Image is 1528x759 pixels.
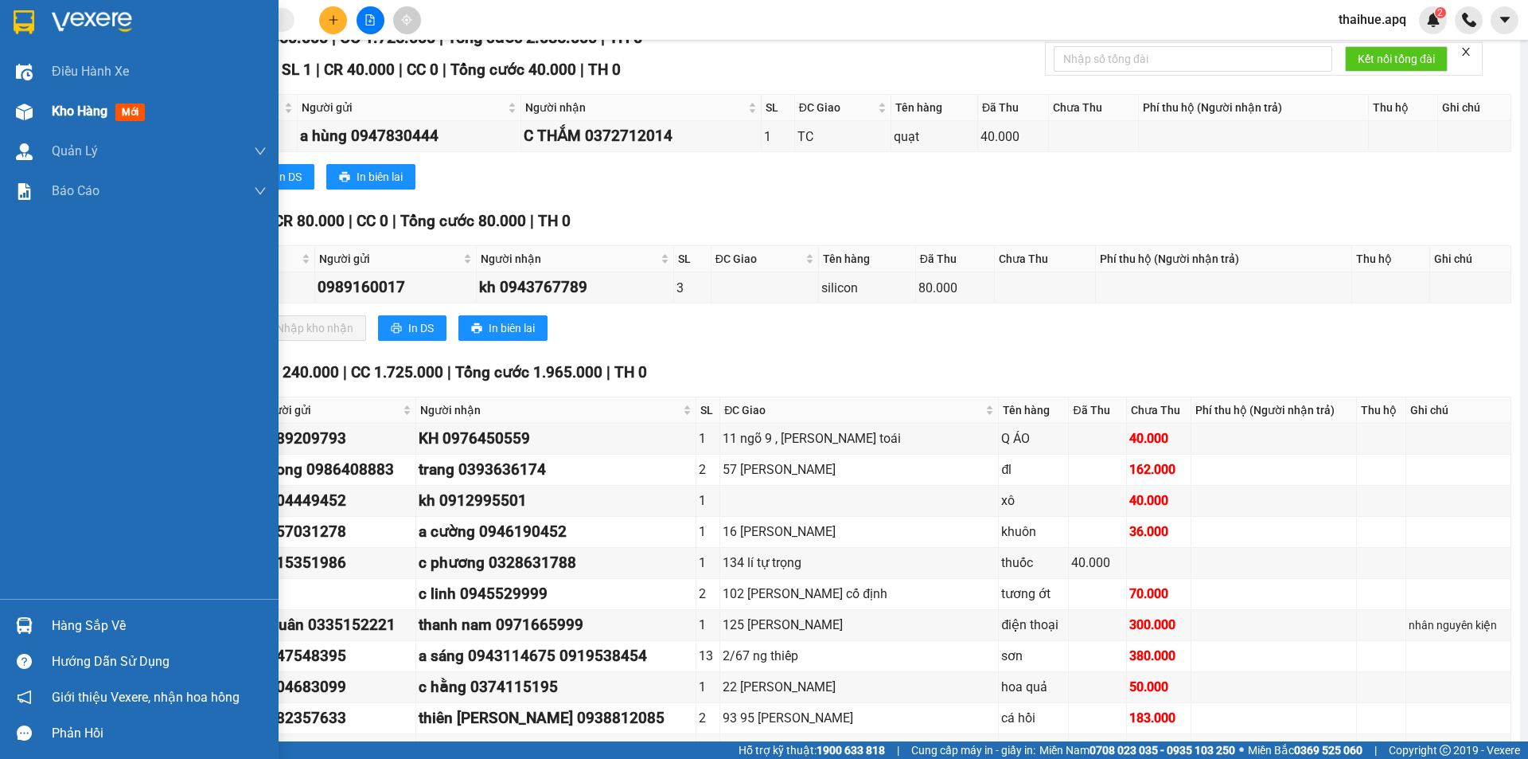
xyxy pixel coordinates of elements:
span: | [447,363,451,381]
th: Ghi chú [1430,246,1511,272]
div: tương ớt [1001,584,1066,604]
th: SL [696,397,720,424]
div: 1 [699,739,717,759]
div: xô [1001,491,1066,511]
span: Kết nối tổng đài [1358,50,1435,68]
img: warehouse-icon [16,104,33,120]
span: 2 [1437,7,1443,18]
div: thuốc [1001,553,1066,573]
div: a sáng 0943114675 0919538454 [419,644,694,668]
div: 2 [699,460,717,479]
div: c phương 0328631788 [419,551,694,575]
div: 0989209793 [259,427,413,451]
div: 1 [699,522,717,542]
div: 40.000 [1071,553,1124,573]
strong: 0369 525 060 [1294,744,1362,757]
div: điện thoại [1001,615,1066,635]
div: 2 [699,584,717,604]
span: ĐC Giao [724,401,982,419]
th: Chưa Thu [1127,397,1191,424]
div: 1 [699,615,717,635]
div: C THẮM 0372712014 [524,124,758,148]
span: CC 1.725.000 [351,363,443,381]
div: Hướng dẫn sử dụng [52,650,267,674]
div: khuôn [1001,522,1066,542]
div: 3 [676,278,708,298]
button: caret-down [1491,6,1518,34]
div: 40.000 [1129,428,1188,448]
div: 50.000 [1129,677,1188,697]
span: mới [115,104,145,121]
th: Ghi chú [1406,397,1511,424]
th: Thu hộ [1352,246,1429,272]
div: 2/67 ng thiếp [723,646,996,666]
div: 1 [699,428,717,448]
div: 1 [699,553,717,573]
div: 11 ngõ 9 , [PERSON_NAME] toái [723,428,996,448]
div: nhân nguyên kiện [1409,616,1508,634]
div: 0989160017 [318,276,474,299]
sup: 2 [1435,7,1446,18]
th: Đã Thu [1069,397,1127,424]
div: trang 0393636174 [419,458,694,482]
div: 40.000 [1129,491,1188,511]
span: Người gửi [260,401,400,419]
span: CC 0 [357,212,388,230]
div: Hàng sắp về [52,614,267,638]
div: 80.000 [918,278,992,298]
span: | [897,741,899,759]
div: 70.000 [1129,584,1188,604]
span: | [606,363,610,381]
div: 22 [PERSON_NAME] [723,677,996,697]
th: Phí thu hộ (Người nhận trả) [1191,397,1356,424]
div: 0982357633 [259,706,413,730]
div: 0915351986 [259,551,413,575]
span: ĐC Giao [799,99,875,116]
img: warehouse-icon [16,64,33,80]
button: printerIn DS [378,315,446,341]
button: printerIn biên lai [458,315,548,341]
div: KH 0976450559 [419,427,694,451]
div: 300.000 [1129,615,1188,635]
span: Người nhận [481,250,657,268]
div: 40.000 [980,127,1046,147]
span: Tổng cước 40.000 [450,61,576,79]
span: question-circle [17,654,32,669]
strong: 0708 023 035 - 0935 103 250 [1089,744,1235,757]
div: 36.000 [1129,522,1188,542]
button: printerIn DS [246,164,314,190]
span: Cung cấp máy in - giấy in: [911,741,1035,759]
div: 1 [699,491,717,511]
span: CR 80.000 [274,212,345,230]
span: thaihue.apq [1326,10,1419,29]
div: 0947548395 [259,644,413,668]
div: quạt [894,127,975,147]
div: a xuân 0335152221 [259,613,413,637]
div: 162.000 [1129,460,1188,479]
span: plus [328,14,339,25]
span: In DS [276,168,302,186]
div: kh 0912995501 [419,489,694,513]
div: 2 [699,708,717,728]
span: Báo cáo [52,181,99,201]
th: Thu hộ [1369,95,1438,121]
span: Miền Nam [1039,741,1235,759]
span: file-add [364,14,376,25]
th: SL [674,246,711,272]
button: Kết nối tổng đài [1345,46,1448,72]
div: 93 95 [PERSON_NAME] [723,708,996,728]
div: ngao [1001,739,1066,759]
th: Ghi chú [1438,95,1511,121]
span: ⚪️ [1239,747,1244,753]
img: icon-new-feature [1426,13,1440,27]
th: Thu hộ [1357,397,1406,424]
span: Người gửi [319,250,460,268]
div: Q ÁO [1001,428,1066,448]
span: down [254,145,267,158]
div: 0904449452 [259,489,413,513]
span: SL 1 [282,61,312,79]
button: file-add [357,6,384,34]
span: ĐC Giao [715,250,803,268]
span: Người nhận [525,99,745,116]
span: | [392,212,396,230]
